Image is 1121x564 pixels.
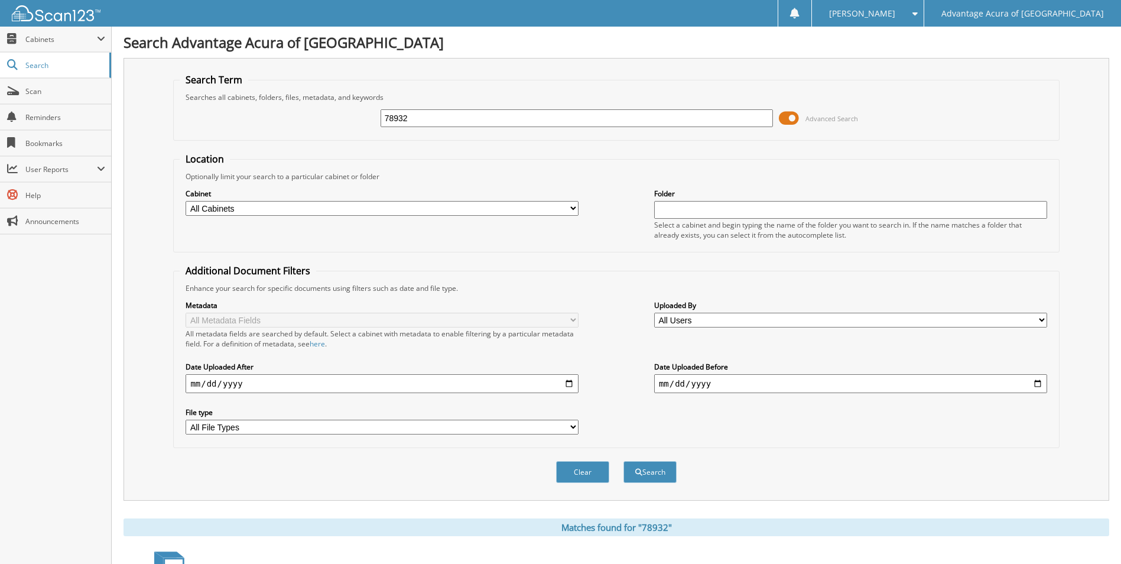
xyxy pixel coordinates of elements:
span: Reminders [25,112,105,122]
button: Search [623,461,677,483]
label: Date Uploaded Before [654,362,1047,372]
span: Bookmarks [25,138,105,148]
input: start [186,374,579,393]
span: Advantage Acura of [GEOGRAPHIC_DATA] [941,10,1104,17]
h1: Search Advantage Acura of [GEOGRAPHIC_DATA] [124,33,1109,52]
label: Folder [654,189,1047,199]
label: Date Uploaded After [186,362,579,372]
input: end [654,374,1047,393]
button: Clear [556,461,609,483]
span: Advanced Search [805,114,858,123]
span: Scan [25,86,105,96]
label: Cabinet [186,189,579,199]
div: Optionally limit your search to a particular cabinet or folder [180,171,1052,181]
label: File type [186,407,579,417]
div: Enhance your search for specific documents using filters such as date and file type. [180,283,1052,293]
span: Search [25,60,103,70]
a: here [310,339,325,349]
legend: Location [180,153,230,166]
div: Select a cabinet and begin typing the name of the folder you want to search in. If the name match... [654,220,1047,240]
span: [PERSON_NAME] [829,10,895,17]
label: Uploaded By [654,300,1047,310]
div: Searches all cabinets, folders, files, metadata, and keywords [180,92,1052,102]
span: Announcements [25,216,105,226]
legend: Search Term [180,73,248,86]
span: Help [25,190,105,200]
span: Cabinets [25,34,97,44]
div: Matches found for "78932" [124,518,1109,536]
img: scan123-logo-white.svg [12,5,100,21]
legend: Additional Document Filters [180,264,316,277]
span: User Reports [25,164,97,174]
div: All metadata fields are searched by default. Select a cabinet with metadata to enable filtering b... [186,329,579,349]
label: Metadata [186,300,579,310]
